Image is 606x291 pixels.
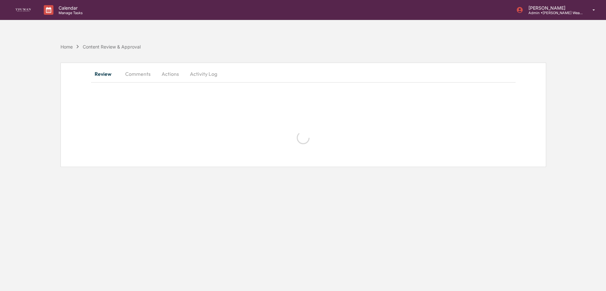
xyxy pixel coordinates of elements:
p: Calendar [53,5,86,11]
div: Home [61,44,73,49]
img: logo [15,8,31,12]
button: Review [91,66,120,82]
button: Actions [156,66,185,82]
button: Activity Log [185,66,222,82]
div: Content Review & Approval [83,44,141,49]
p: [PERSON_NAME] [523,5,583,11]
div: secondary tabs example [91,66,515,82]
p: Admin • [PERSON_NAME] Wealth [523,11,583,15]
button: Comments [120,66,156,82]
p: Manage Tasks [53,11,86,15]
